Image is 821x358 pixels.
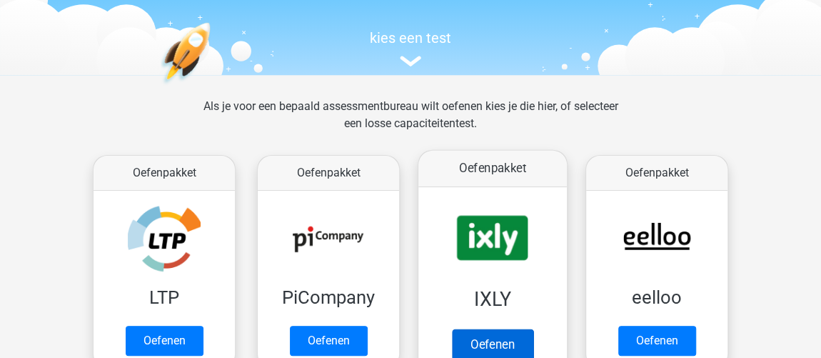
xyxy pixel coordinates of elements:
img: oefenen [161,22,266,151]
a: kies een test [82,29,739,67]
img: assessment [400,56,421,66]
a: Oefenen [618,326,696,356]
a: Oefenen [290,326,368,356]
h5: kies een test [82,29,739,46]
a: Oefenen [126,326,203,356]
div: Als je voor een bepaald assessmentbureau wilt oefenen kies je die hier, of selecteer een losse ca... [191,98,629,149]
